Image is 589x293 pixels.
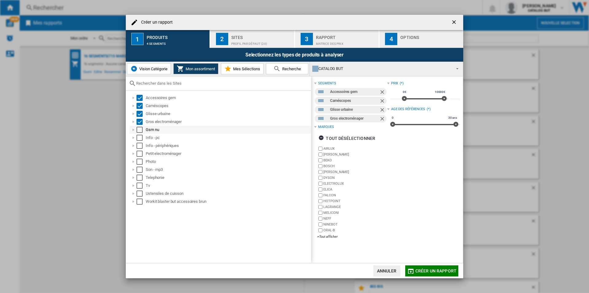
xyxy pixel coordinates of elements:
div: segments [318,81,336,86]
button: Mon assortiment [173,63,218,74]
input: brand.name [318,182,322,186]
label: BEKO [323,158,387,163]
div: Petit electroménager [146,151,310,157]
button: Recherche [266,63,308,74]
div: Prix [391,81,398,86]
div: Gros electroménager [330,115,379,122]
ng-md-icon: Retirer [379,98,387,105]
md-checkbox: Select [137,175,146,181]
md-checkbox: Select [137,127,146,133]
md-checkbox: Select [137,119,146,125]
div: 4 segments [147,39,207,45]
div: Tv [146,183,310,189]
label: [PERSON_NAME] [323,152,387,157]
div: Accessoires gem [146,95,310,101]
input: brand.name [318,187,322,191]
div: 3 [301,33,313,45]
div: Photo [146,159,310,165]
div: 4 [385,33,397,45]
div: Gsm nu [146,127,310,133]
button: Vision Catégorie [127,63,171,74]
button: tout désélectionner [317,133,377,144]
div: Accessoires gem [330,88,379,96]
label: MELICONI [323,210,387,215]
div: Selectionnez les types de produits à analyser [126,48,463,62]
input: brand.name [318,228,322,232]
div: 2 [216,33,228,45]
div: Matrice des prix [316,39,376,45]
button: Créer un rapport [405,265,458,276]
label: DYSON [323,175,387,180]
input: brand.name [318,199,322,203]
md-checkbox: Select [137,135,146,141]
div: Info - périphériques [146,143,310,149]
div: Age des références [391,107,425,112]
input: Rechercher dans les Sites [136,81,308,86]
span: Mon assortiment [184,67,215,71]
label: LAGRANGE [323,205,387,209]
label: ELICA [323,187,387,192]
label: AIRLUX [323,146,387,151]
div: Info - pc [146,135,310,141]
md-checkbox: Select [137,143,146,149]
span: 0 [391,115,395,120]
span: 30 ans [447,115,458,120]
input: brand.name [318,164,322,168]
div: Marques [318,125,334,129]
div: Glisse urbaine [146,111,310,117]
label: BOSCH [323,164,387,168]
input: brand.name [318,217,322,221]
label: HOTPOINT [323,199,387,203]
div: 1 [131,33,144,45]
md-checkbox: Select [137,111,146,117]
ng-md-icon: Retirer [379,116,387,123]
md-checkbox: Select [137,191,146,197]
input: brand.name [318,211,322,215]
img: wiser-icon-blue.png [130,65,138,72]
div: Rapport [316,33,376,39]
div: Gros electroménager [146,119,310,125]
button: 2 Sites Profil par défaut (20) [210,30,295,48]
div: tout désélectionner [318,133,375,144]
div: Telephonie [146,175,310,181]
label: NINEBOT [323,222,387,227]
button: Mes Sélections [221,63,264,74]
md-checkbox: Select [137,103,146,109]
ng-md-icon: Retirer [379,89,387,96]
input: brand.name [318,170,322,174]
span: Mes Sélections [232,67,260,71]
div: Sites [231,33,292,39]
div: Caméscopes [146,103,310,109]
input: brand.name [318,222,322,226]
div: Workit blaster but accessoires brun [146,199,310,205]
div: Options [400,33,461,39]
div: Caméscopes [330,97,379,105]
md-checkbox: Select [137,151,146,157]
button: 3 Rapport Matrice des prix [295,30,379,48]
div: +Tout afficher [317,234,387,239]
button: getI18NText('BUTTONS.CLOSE_DIALOG') [448,16,461,29]
ng-md-icon: Retirer [379,107,387,114]
input: brand.name [318,152,322,156]
md-checkbox: Select [137,183,146,189]
md-checkbox: Select [137,167,146,173]
h4: Créer un rapport [138,19,173,25]
input: brand.name [318,193,322,197]
span: 10000€ [434,90,446,94]
div: CATALOG BUT [312,64,451,73]
div: Produits [147,33,207,39]
span: Vision Catégorie [138,67,167,71]
div: Glisse urbaine [330,106,379,114]
input: brand.name [318,158,322,162]
label: [PERSON_NAME] [323,170,387,174]
button: 4 Options [379,30,463,48]
ng-md-icon: getI18NText('BUTTONS.CLOSE_DIALOG') [451,19,458,26]
span: 0€ [402,90,407,94]
button: Annuler [373,265,400,276]
label: FALCON [323,193,387,198]
div: Profil par défaut (20) [231,39,292,45]
md-checkbox: Select [137,199,146,205]
label: ELECTROLUX [323,181,387,186]
input: brand.name [318,176,322,180]
div: Son - mp3 [146,167,310,173]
